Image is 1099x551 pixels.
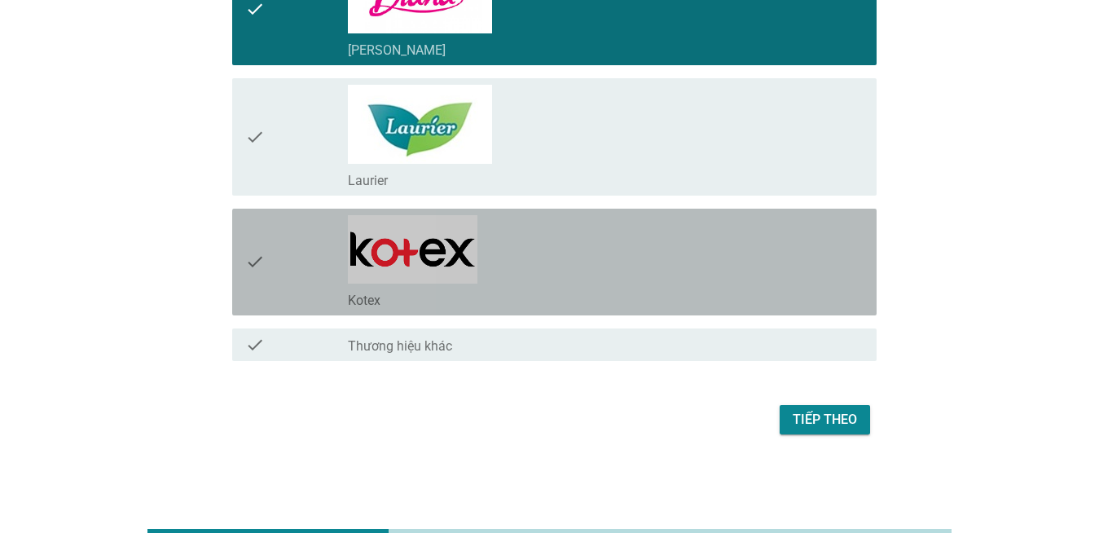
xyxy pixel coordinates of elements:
[245,335,265,355] i: check
[348,293,380,309] label: Kotex
[245,215,265,309] i: check
[348,42,446,59] label: [PERSON_NAME]
[348,215,477,284] img: 13821b8a-901a-48ed-b908-52bc95a1d20d-image2.png
[348,338,452,355] label: Thương hiệu khác
[348,173,388,189] label: Laurier
[780,405,870,434] button: Tiếp theo
[245,85,265,189] i: check
[348,85,492,164] img: 5156d74f-d3e3-48f7-8f05-92aee97b481c-image3.jpeg
[793,410,857,430] div: Tiếp theo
